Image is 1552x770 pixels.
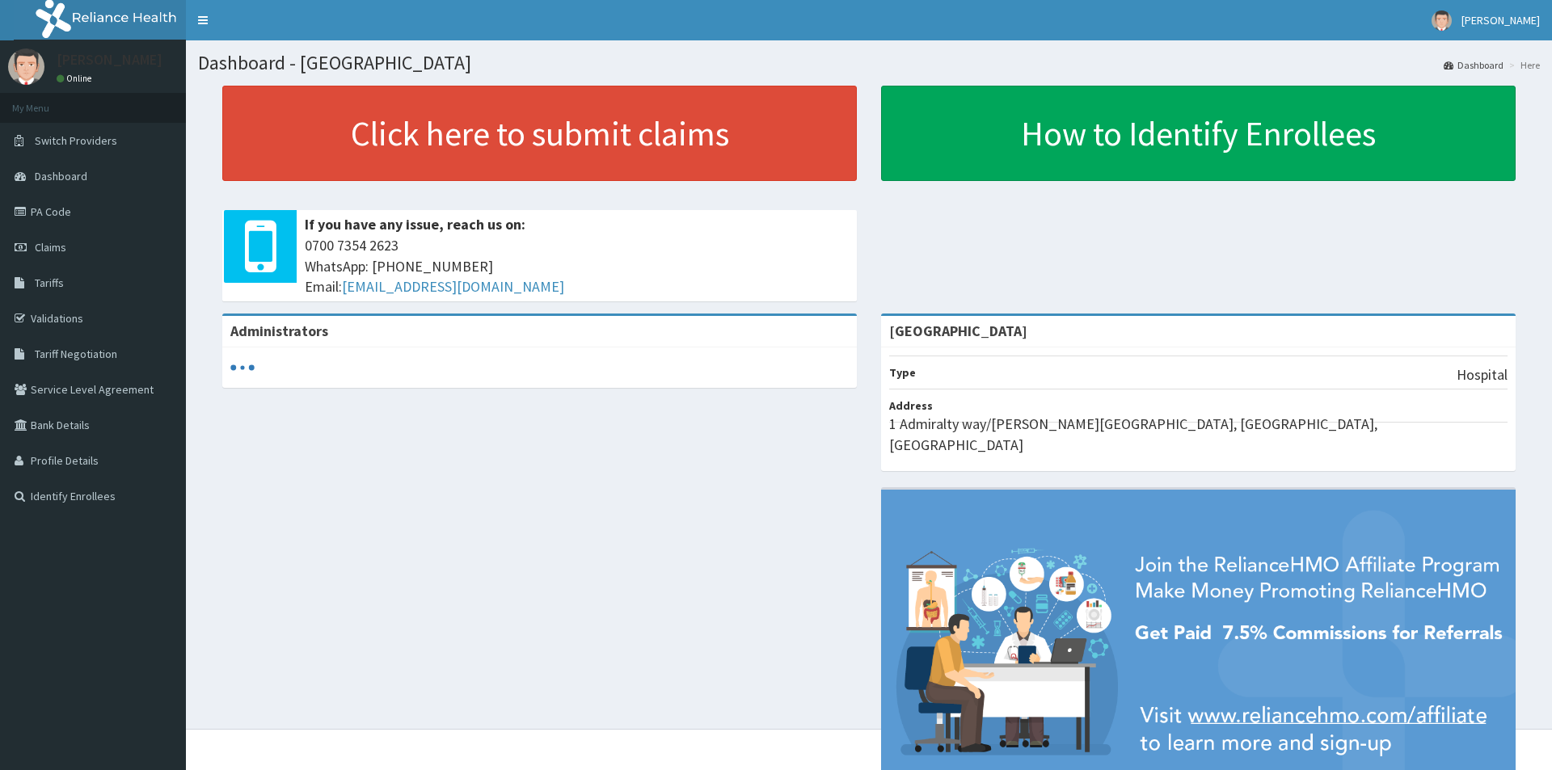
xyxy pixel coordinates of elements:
[230,356,255,380] svg: audio-loading
[881,86,1516,181] a: How to Identify Enrollees
[889,414,1508,455] p: 1 Admiralty way/[PERSON_NAME][GEOGRAPHIC_DATA], [GEOGRAPHIC_DATA], [GEOGRAPHIC_DATA]
[889,365,916,380] b: Type
[889,398,933,413] b: Address
[57,73,95,84] a: Online
[198,53,1540,74] h1: Dashboard - [GEOGRAPHIC_DATA]
[889,322,1027,340] strong: [GEOGRAPHIC_DATA]
[1457,364,1508,385] p: Hospital
[35,133,117,148] span: Switch Providers
[35,240,66,255] span: Claims
[222,86,857,181] a: Click here to submit claims
[35,347,117,361] span: Tariff Negotiation
[1461,13,1540,27] span: [PERSON_NAME]
[342,277,564,296] a: [EMAIL_ADDRESS][DOMAIN_NAME]
[57,53,162,67] p: [PERSON_NAME]
[8,48,44,85] img: User Image
[230,322,328,340] b: Administrators
[1505,58,1540,72] li: Here
[1444,58,1503,72] a: Dashboard
[35,276,64,290] span: Tariffs
[305,215,525,234] b: If you have any issue, reach us on:
[1432,11,1452,31] img: User Image
[35,169,87,183] span: Dashboard
[305,235,849,297] span: 0700 7354 2623 WhatsApp: [PHONE_NUMBER] Email:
